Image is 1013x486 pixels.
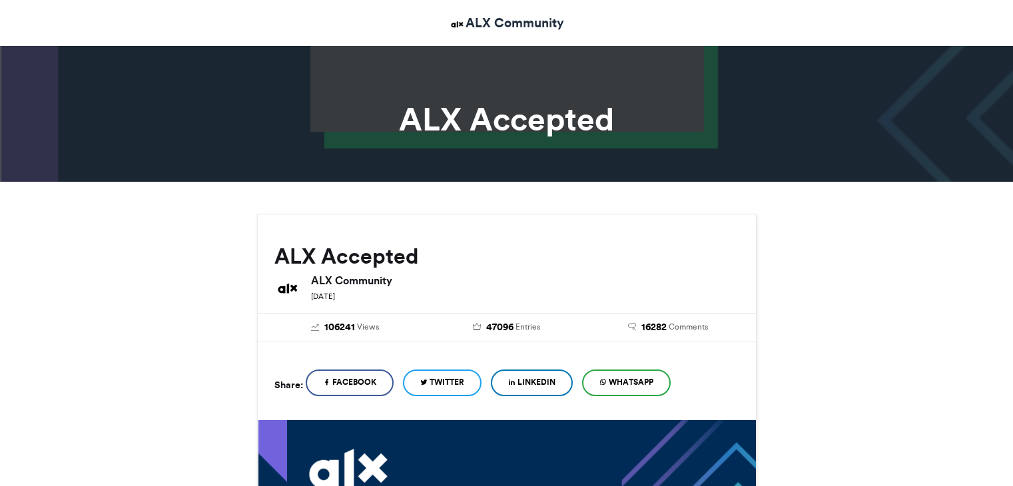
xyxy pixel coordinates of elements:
[449,16,466,33] img: ALX Community
[597,320,739,335] a: 16282 Comments
[641,320,667,335] span: 16282
[324,320,355,335] span: 106241
[306,369,394,396] a: Facebook
[486,320,513,335] span: 47096
[449,13,564,33] a: ALX Community
[274,244,739,268] h2: ALX Accepted
[332,376,376,388] span: Facebook
[582,369,671,396] a: WhatsApp
[357,321,379,333] span: Views
[491,369,573,396] a: LinkedIn
[274,320,416,335] a: 106241 Views
[436,320,577,335] a: 47096 Entries
[609,376,653,388] span: WhatsApp
[137,103,876,135] h1: ALX Accepted
[311,275,739,286] h6: ALX Community
[515,321,540,333] span: Entries
[311,292,335,301] small: [DATE]
[669,321,708,333] span: Comments
[274,376,303,393] h5: Share:
[274,275,301,302] img: ALX Community
[430,376,464,388] span: Twitter
[517,376,555,388] span: LinkedIn
[403,369,482,396] a: Twitter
